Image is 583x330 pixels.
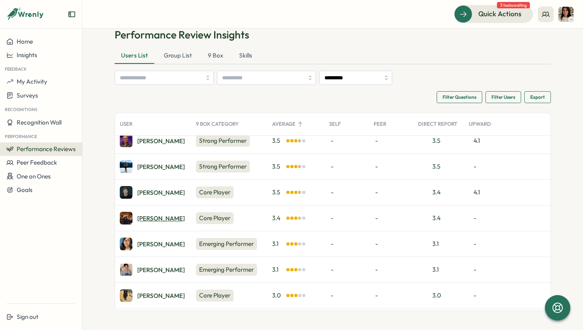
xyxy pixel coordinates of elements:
div: 3.1 [432,265,439,274]
span: 3.1 [272,265,285,274]
div: - [464,283,508,308]
div: 3.4 [432,188,441,197]
div: - [324,180,369,205]
div: [PERSON_NAME] [137,164,185,170]
span: My Activity [17,78,47,85]
a: Adrian Pearcey[PERSON_NAME] [120,134,185,147]
button: Expand sidebar [68,10,76,18]
a: Bradley Jones[PERSON_NAME] [120,212,185,224]
div: - [464,231,508,257]
span: 3.0 [272,291,285,300]
img: Maria Khoury [558,7,573,22]
a: Ben Cruttenden[PERSON_NAME] [120,186,185,199]
span: 3.5 [272,162,285,171]
div: 9 Box [201,48,230,64]
div: - [369,231,413,257]
div: - [369,283,413,308]
span: 3.5 [272,188,285,197]
div: Group List [157,48,198,64]
a: Jay Murphy[PERSON_NAME] [120,289,185,302]
div: [PERSON_NAME] [137,190,185,196]
button: Filter Users [485,91,521,103]
div: Peer [369,116,413,132]
span: Quick Actions [478,9,522,19]
div: - [324,205,369,231]
img: Bradley Jones [120,212,132,224]
div: - [324,283,369,308]
div: Emerging Performer [196,238,257,250]
span: 3.1 [272,240,285,248]
div: - [324,231,369,257]
img: Samantha Broomfield [120,263,132,276]
div: Strong Performer [196,135,250,147]
span: Filter Questions [443,92,476,103]
div: Strong Performer [196,161,250,173]
div: Core Player [196,186,234,198]
button: Filter Questions [437,91,482,103]
div: Average [267,116,324,132]
div: - [369,180,413,205]
span: Recognition Wall [17,119,61,126]
span: Sign out [17,313,38,320]
span: Export [530,92,545,103]
div: - [464,257,508,282]
div: Core Player [196,212,234,224]
div: Upward [464,116,511,132]
div: Direct Report [413,116,464,132]
div: Emerging Performer [196,264,257,276]
div: 3.5 [432,136,440,145]
button: Quick Actions [454,5,533,23]
div: - [369,257,413,282]
div: - [324,257,369,282]
span: 3 tasks waiting [497,2,530,8]
span: Insights [17,51,37,59]
div: [PERSON_NAME] [137,241,185,247]
div: - [324,154,369,179]
div: - [369,128,413,153]
div: Skills [233,48,259,64]
div: Users List [115,48,154,64]
img: Jay Murphy [120,289,132,302]
a: Samantha Broomfield[PERSON_NAME] [120,263,185,276]
div: 4.1 [464,128,508,153]
div: Self [324,116,369,132]
span: 3.4 [272,214,285,223]
div: [PERSON_NAME] [137,267,185,273]
div: 3.1 [432,240,439,248]
div: [PERSON_NAME] [137,293,185,299]
span: Performance Reviews [17,145,76,153]
img: Ben Cruttenden [120,186,132,199]
div: [PERSON_NAME] [137,138,185,144]
div: - [369,205,413,231]
div: - [464,154,508,179]
div: [PERSON_NAME] [137,215,185,221]
div: Core Player [196,290,234,301]
img: Adrian Pearcey [120,134,132,147]
button: Export [524,91,551,103]
a: Angel Yebra[PERSON_NAME] [120,238,185,250]
div: 9 Box Category [191,116,267,132]
img: Kori Keeling [120,160,132,173]
div: - [464,205,508,231]
h1: Performance Review Insights [115,28,551,42]
span: Surveys [17,92,38,99]
span: Home [17,38,33,45]
div: 4.1 [464,180,508,205]
span: One on Ones [17,173,51,180]
a: Kori Keeling[PERSON_NAME] [120,160,185,173]
span: Peer Feedback [17,159,57,166]
div: User [115,116,191,132]
div: - [369,154,413,179]
div: 3.0 [432,291,441,300]
span: Goals [17,186,33,194]
img: Angel Yebra [120,238,132,250]
div: - [324,128,369,153]
div: 3.5 [432,162,440,171]
span: 3.5 [272,136,285,145]
span: Filter Users [491,92,515,103]
div: 3.4 [432,214,441,223]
